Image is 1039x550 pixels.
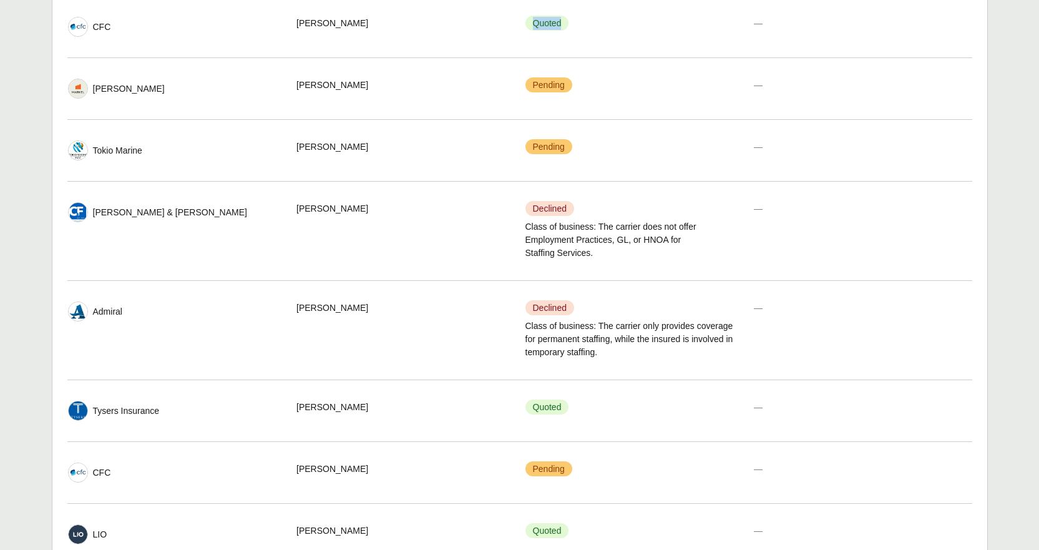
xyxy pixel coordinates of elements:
[296,463,368,476] span: [PERSON_NAME]
[525,77,572,92] span: Pending
[754,464,763,474] span: —
[754,142,763,152] span: —
[525,220,743,260] span: Class of business: The carrier does not offer Employment Practices, GL, or HNOA for Staffing Serv...
[93,305,122,318] span: Admiral
[525,300,574,315] span: Declined
[525,201,574,216] span: Declined
[754,204,763,214] span: —
[69,302,87,321] img: Admiral logo
[93,144,142,157] span: Tokio Marine
[69,141,87,160] img: Tokio Marine logo
[296,524,368,538] span: [PERSON_NAME]
[525,320,743,359] span: Class of business: The carrier only provides coverage for permanent staffing, while the insured i...
[296,401,368,414] span: [PERSON_NAME]
[525,139,572,154] span: Pending
[93,206,247,219] span: [PERSON_NAME] & [PERSON_NAME]
[93,82,165,96] span: [PERSON_NAME]
[69,79,87,98] img: Markel logo
[69,525,87,544] img: LIO logo
[93,528,107,541] span: LIO
[93,21,111,34] span: CFC
[296,17,368,30] span: [PERSON_NAME]
[754,18,763,28] span: —
[525,461,572,476] span: Pending
[69,401,87,420] img: Tysers Insurance logo
[296,140,368,154] span: [PERSON_NAME]
[69,17,87,36] img: CFC logo
[525,523,569,538] span: Quoted
[754,80,763,90] span: —
[754,303,763,313] span: —
[93,466,111,479] span: CFC
[296,79,368,92] span: [PERSON_NAME]
[525,16,569,31] span: Quoted
[69,203,87,222] img: Crum & Forster logo
[69,463,87,482] img: CFC logo
[754,526,763,536] span: —
[93,405,160,418] span: Tysers Insurance
[754,402,763,412] span: —
[525,400,569,415] span: Quoted
[296,302,368,315] span: [PERSON_NAME]
[296,202,368,215] span: [PERSON_NAME]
